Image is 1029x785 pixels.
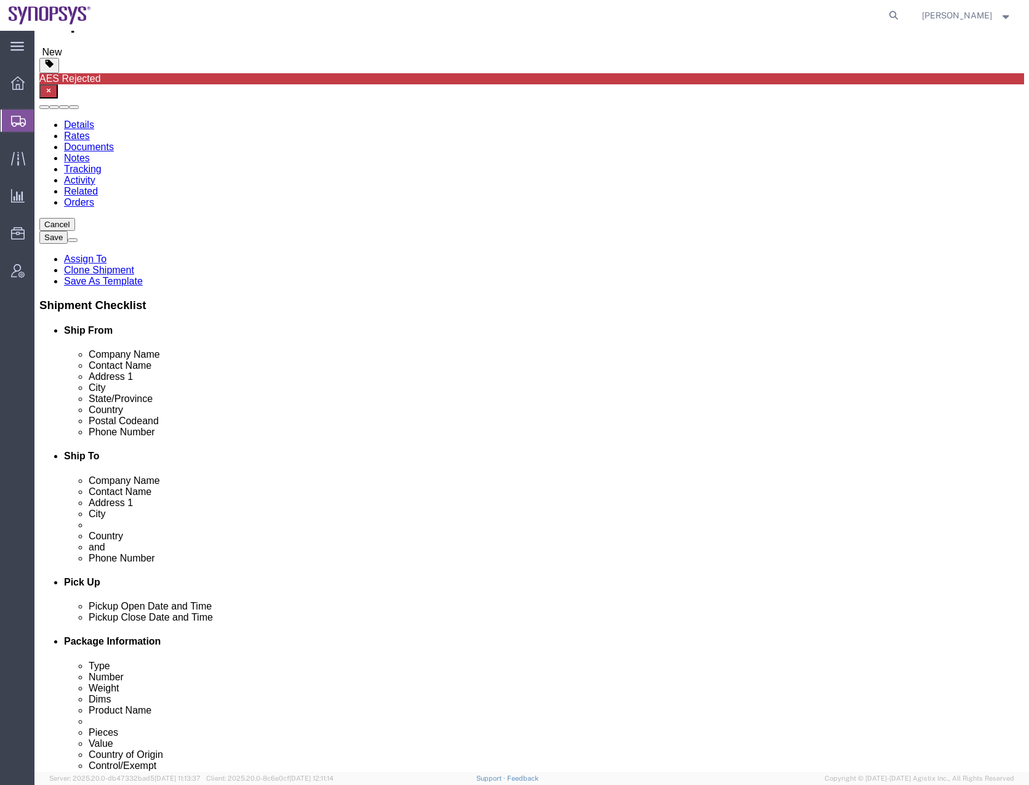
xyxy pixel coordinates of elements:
[9,6,91,25] img: logo
[289,775,334,782] span: [DATE] 12:11:14
[206,775,334,782] span: Client: 2025.20.0-8c6e0cf
[476,775,507,782] a: Support
[154,775,201,782] span: [DATE] 11:13:37
[825,773,1014,784] span: Copyright © [DATE]-[DATE] Agistix Inc., All Rights Reserved
[34,31,1029,772] iframe: FS Legacy Container
[921,8,1012,23] button: [PERSON_NAME]
[49,775,201,782] span: Server: 2025.20.0-db47332bad5
[922,9,992,22] span: Rafael Chacon
[507,775,539,782] a: Feedback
